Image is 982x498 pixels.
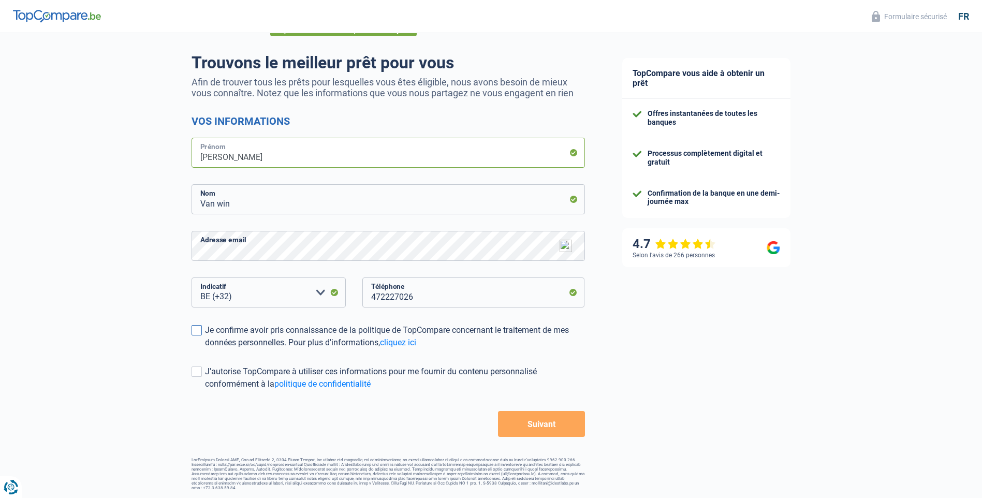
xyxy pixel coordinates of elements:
div: TopCompare vous aide à obtenir un prêt [622,58,790,99]
img: npw-badge-icon-locked.svg [560,240,572,252]
a: politique de confidentialité [274,379,371,389]
div: J'autorise TopCompare à utiliser ces informations pour me fournir du contenu personnalisé conform... [205,365,585,390]
p: Afin de trouver tous les prêts pour lesquelles vous êtes éligible, nous avons besoin de mieux vou... [192,77,585,98]
button: Formulaire sécurisé [866,8,953,25]
h2: Vos informations [192,115,585,127]
a: cliquez ici [380,338,416,347]
div: Selon l’avis de 266 personnes [633,252,715,259]
div: Confirmation de la banque en une demi-journée max [648,189,780,207]
input: 401020304 [362,277,585,307]
footer: LorEmipsum Dolorsi AME, Con ad Elitsedd 2, 0304 Eiusm-Tempor, inc utlabor etd magnaaliq eni admin... [192,458,585,490]
div: 4.7 [633,237,716,252]
div: Je confirme avoir pris connaissance de la politique de TopCompare concernant le traitement de mes... [205,324,585,349]
img: TopCompare Logo [13,10,101,22]
div: Processus complètement digital et gratuit [648,149,780,167]
div: fr [958,11,969,22]
div: Offres instantanées de toutes les banques [648,109,780,127]
h1: Trouvons le meilleur prêt pour vous [192,53,585,72]
button: Suivant [498,411,584,437]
